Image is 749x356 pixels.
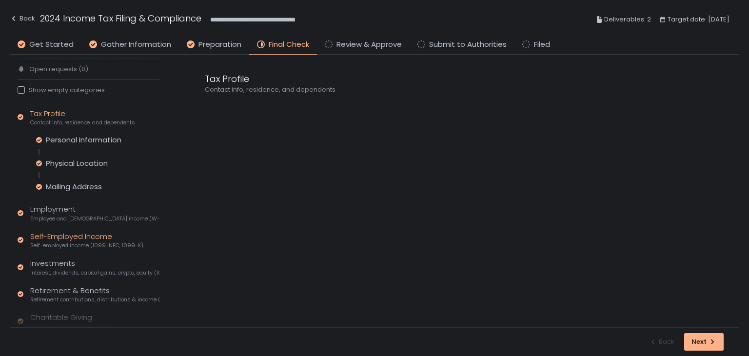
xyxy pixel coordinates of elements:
span: Final Check [269,39,309,50]
div: Retirement & Benefits [30,285,159,304]
div: Investments [30,258,159,277]
div: Personal Information [46,135,121,145]
span: Retirement contributions, distributions & income (1099-R, 5498) [30,296,159,303]
span: Charitable donations and gifts [30,323,111,331]
span: Gather Information [101,39,171,50]
button: Next [684,333,724,351]
span: Filed [534,39,550,50]
span: Deliverables: 2 [604,14,651,25]
div: Physical Location [46,158,108,168]
span: Contact info, residence, and dependents [30,119,135,126]
span: Open requests (0) [29,65,88,74]
span: Get Started [29,39,74,50]
span: Employee and [DEMOGRAPHIC_DATA] income (W-2s) [30,215,159,222]
span: Self-employed income (1099-NEC, 1099-K) [30,242,143,249]
span: Preparation [198,39,241,50]
span: Target date: [DATE] [668,14,729,25]
div: Back [10,13,35,24]
span: Interest, dividends, capital gains, crypto, equity (1099s, K-1s) [30,269,159,277]
div: Contact info, residence, and dependents [205,85,673,94]
div: Charitable Giving [30,312,111,331]
button: Back [10,12,35,28]
div: Employment [30,204,159,222]
div: Tax Profile [205,72,673,85]
div: Next [691,337,716,346]
div: Mailing Address [46,182,102,192]
h1: 2024 Income Tax Filing & Compliance [40,12,201,25]
div: Tax Profile [30,108,135,127]
span: Review & Approve [336,39,402,50]
span: Submit to Authorities [429,39,507,50]
div: Self-Employed Income [30,231,143,250]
